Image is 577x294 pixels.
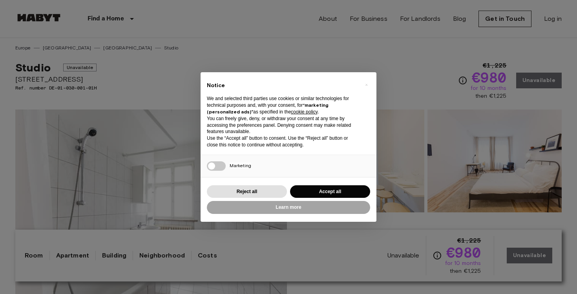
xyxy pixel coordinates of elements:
button: Close this notice [360,79,372,91]
button: Learn more [207,201,370,214]
strong: “marketing (personalized ads)” [207,102,329,115]
p: You can freely give, deny, or withdraw your consent at any time by accessing the preferences pane... [207,115,358,135]
a: cookie policy [291,109,318,115]
button: Accept all [290,185,370,198]
span: Marketing [230,163,251,168]
p: We and selected third parties use cookies or similar technologies for technical purposes and, wit... [207,95,358,115]
button: Reject all [207,185,287,198]
p: Use the “Accept all” button to consent. Use the “Reject all” button or close this notice to conti... [207,135,358,148]
span: × [365,80,368,89]
h2: Notice [207,82,358,89]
